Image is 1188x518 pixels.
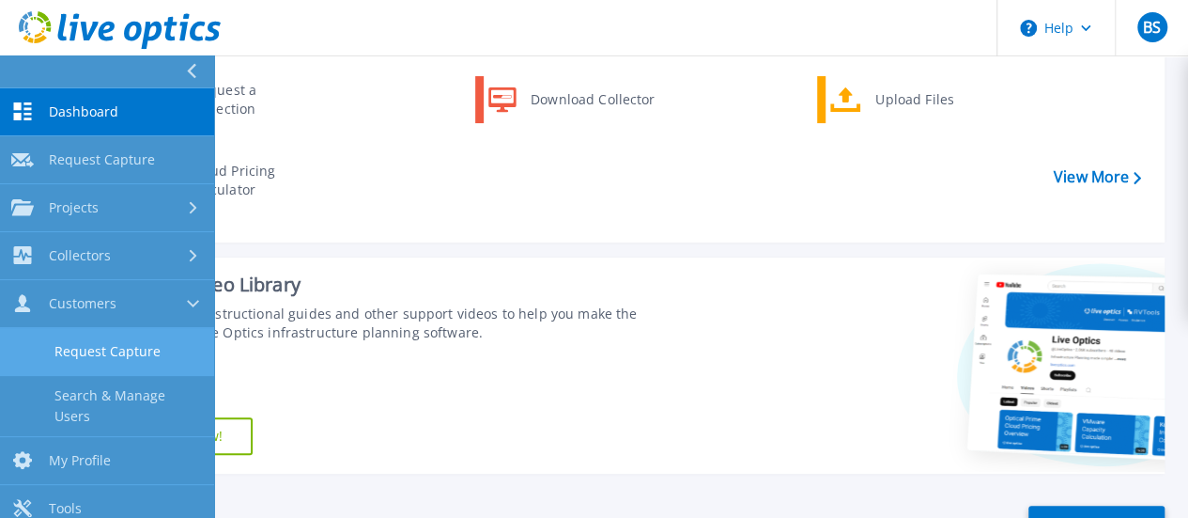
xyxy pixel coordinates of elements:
[183,81,320,118] div: Request a Collection
[817,76,1010,123] a: Upload Files
[181,162,320,199] div: Cloud Pricing Calculator
[866,81,1005,118] div: Upload Files
[132,76,325,123] a: Request a Collection
[49,295,116,312] span: Customers
[49,500,82,517] span: Tools
[1054,168,1141,186] a: View More
[110,305,668,342] div: Find tutorials, instructional guides and other support videos to help you make the most of your L...
[1143,20,1161,35] span: BS
[521,81,663,118] div: Download Collector
[132,157,325,204] a: Cloud Pricing Calculator
[49,103,118,120] span: Dashboard
[49,199,99,216] span: Projects
[475,76,668,123] a: Download Collector
[49,151,155,168] span: Request Capture
[110,273,668,297] div: Support Video Library
[49,452,111,469] span: My Profile
[49,247,111,264] span: Collectors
